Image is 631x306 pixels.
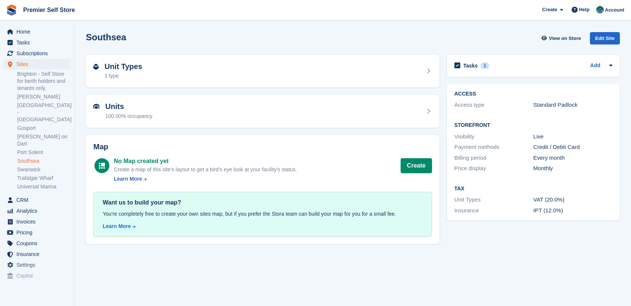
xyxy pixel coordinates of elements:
a: Premier Self Store [20,4,78,16]
a: menu [4,206,71,216]
a: Trafalgar Wharf [17,175,71,182]
span: Pricing [16,227,61,238]
span: Sites [16,59,61,69]
div: 100.00% occupancy [105,112,152,120]
a: [GEOGRAPHIC_DATA] - [GEOGRAPHIC_DATA] [17,102,71,123]
a: Add [590,62,600,70]
span: CRM [16,195,61,205]
a: Edit Site [590,32,620,47]
span: Create [542,6,557,13]
span: Account [605,6,624,14]
div: Create a map of this site's layout to get a bird's eye look at your facility's status. [114,166,297,174]
span: Storefront [7,287,74,295]
h2: Tax [454,186,612,192]
a: Learn More [103,222,423,230]
div: You're completely free to create your own sites map, but if you prefer the Stora team can build y... [103,210,423,218]
a: menu [4,26,71,37]
a: Southsea [17,157,71,165]
a: menu [4,216,71,227]
div: VAT (20.0%) [533,196,612,204]
a: menu [4,260,71,270]
img: Jo Granger [596,6,604,13]
div: Price display [454,164,534,173]
div: Insurance [454,206,534,215]
a: [PERSON_NAME] on Dart [17,133,71,147]
a: Units 100.00% occupancy [86,95,439,128]
a: Brighton - Self Store for berth holders and tenants only. [17,71,71,92]
span: Subscriptions [16,48,61,59]
div: IPT (12.0%) [533,206,612,215]
a: menu [4,59,71,69]
div: Want us to build your map? [103,198,423,207]
a: [PERSON_NAME] [17,93,71,100]
a: menu [4,271,71,281]
button: Create [401,158,432,173]
h2: Southsea [86,32,126,42]
a: menu [4,227,71,238]
a: Unit Types 1 type [86,55,439,88]
h2: Units [105,102,152,111]
span: View on Store [549,35,581,42]
a: Port Solent [17,149,71,156]
a: View on Store [540,32,584,44]
img: unit-icn-7be61d7bf1b0ce9d3e12c5938cc71ed9869f7b940bace4675aadf7bd6d80202e.svg [93,104,99,109]
div: Standard Padlock [533,101,612,109]
span: Settings [16,260,61,270]
img: stora-icon-8386f47178a22dfd0bd8f6a31ec36ba5ce8667c1dd55bd0f319d3a0aa187defe.svg [6,4,17,16]
span: Coupons [16,238,61,249]
a: Universal Marina [17,183,71,190]
div: Monthly [533,164,612,173]
span: Tasks [16,37,61,48]
h2: Map [93,143,432,151]
a: menu [4,195,71,205]
div: Edit Site [590,32,620,44]
div: Payment methods [454,143,534,152]
div: Live [533,132,612,141]
h2: Storefront [454,122,612,128]
h2: Unit Types [105,62,142,71]
div: Billing period [454,154,534,162]
a: Gosport [17,125,71,132]
a: Swanwick [17,166,71,173]
img: map-icn-white-8b231986280072e83805622d3debb4903e2986e43859118e7b4002611c8ef794.svg [99,163,105,169]
div: Access type [454,101,534,109]
div: Every month [533,154,612,162]
a: menu [4,238,71,249]
div: Visibility [454,132,534,141]
div: Credit / Debit Card [533,143,612,152]
span: Help [579,6,590,13]
span: Analytics [16,206,61,216]
a: menu [4,249,71,259]
a: menu [4,48,71,59]
a: Learn More [114,175,297,183]
div: Learn More [114,175,142,183]
span: Insurance [16,249,61,259]
span: Home [16,26,61,37]
h2: Tasks [463,62,478,69]
span: Invoices [16,216,61,227]
span: Capital [16,271,61,281]
h2: ACCESS [454,91,612,97]
div: 1 type [105,72,142,80]
a: menu [4,37,71,48]
div: Learn More [103,222,131,230]
div: Unit Types [454,196,534,204]
img: unit-type-icn-2b2737a686de81e16bb02015468b77c625bbabd49415b5ef34ead5e3b44a266d.svg [93,64,99,70]
div: 1 [481,62,489,69]
div: No Map created yet [114,157,297,166]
